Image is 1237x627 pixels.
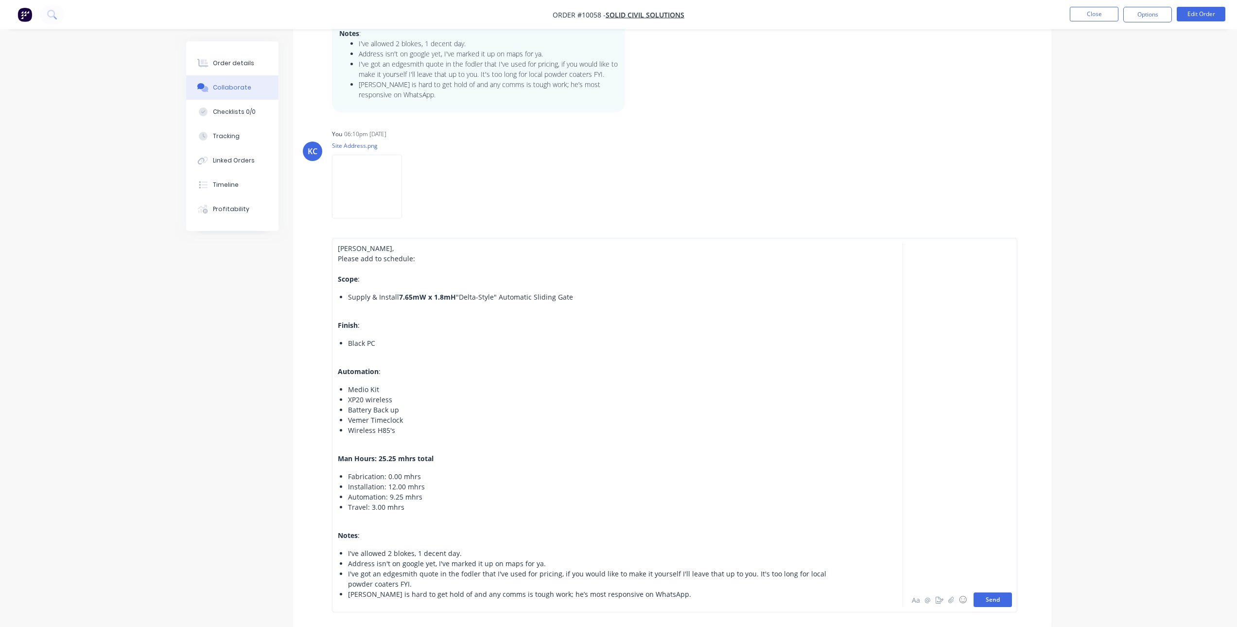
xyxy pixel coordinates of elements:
[186,148,279,173] button: Linked Orders
[1123,7,1172,22] button: Options
[606,10,684,19] a: Solid Civil Solutions
[338,367,379,376] span: Automation
[348,415,403,425] span: Vemer Timeclock
[338,454,434,463] span: Man Hours: 25.25 mhrs total
[213,59,254,68] div: Order details
[186,100,279,124] button: Checklists 0/0
[348,502,404,512] span: Travel: 3.00 mhrs
[348,492,422,502] span: Automation: 9.25 mhrs
[338,531,358,540] span: Notes
[338,254,415,263] span: Please add to schedule:
[308,145,317,157] div: KC
[17,7,32,22] img: Factory
[213,180,239,189] div: Timeline
[332,130,342,139] div: You
[332,142,412,150] p: Site Address.png
[359,79,618,100] li: [PERSON_NAME] is hard to get hold of and any comms is tough work; he’s most responsive on WhatsApp.
[339,29,359,38] strong: Notes
[957,594,969,606] button: ☺
[1177,7,1225,21] button: Edit Order
[358,321,360,330] span: :
[553,10,606,19] span: Order #10058 -
[359,38,618,49] li: I've allowed 2 blokes, 1 decent day.
[348,569,828,589] span: I've got an edgesmith quote in the fodler that I've used for pricing, if you would like to make i...
[399,292,456,302] span: 7.65mW x 1.8mH
[922,594,934,606] button: @
[213,83,251,92] div: Collaborate
[348,559,546,568] span: Address isn't on google yet, I've marked it up on maps for ya.
[186,124,279,148] button: Tracking
[348,339,375,348] span: Black PC
[338,274,358,284] span: Scope
[186,75,279,100] button: Collaborate
[348,385,379,394] span: Medio Kit
[186,51,279,75] button: Order details
[338,244,394,253] span: [PERSON_NAME],
[339,29,618,38] p: :
[213,156,255,165] div: Linked Orders
[348,426,395,435] span: Wireless H85's
[348,482,425,491] span: Installation: 12.00 mhrs
[348,405,399,414] span: Battery Back up
[344,130,386,139] div: 06:10pm [DATE]
[974,592,1012,607] button: Send
[213,205,249,214] div: Profitability
[456,292,573,302] span: "Delta-Style" Automatic Sliding Gate
[348,395,392,404] span: XP20 wireless
[348,590,691,599] span: [PERSON_NAME] is hard to get hold of and any comms is tough work; he’s most responsive on WhatsApp.
[358,531,360,540] span: :
[1070,7,1118,21] button: Close
[348,292,399,302] span: Supply & Install
[348,472,421,481] span: Fabrication: 0.00 mhrs
[359,49,618,59] li: Address isn't on google yet, I've marked it up on maps for ya.
[186,197,279,221] button: Profitability
[338,321,358,330] span: Finish
[379,367,381,376] span: :
[348,549,462,558] span: I've allowed 2 blokes, 1 decent day.
[358,274,360,284] span: :
[359,59,618,79] li: I've got an edgesmith quote in the fodler that I've used for pricing, if you would like to make i...
[213,107,256,116] div: Checklists 0/0
[910,594,922,606] button: Aa
[213,132,240,141] div: Tracking
[186,173,279,197] button: Timeline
